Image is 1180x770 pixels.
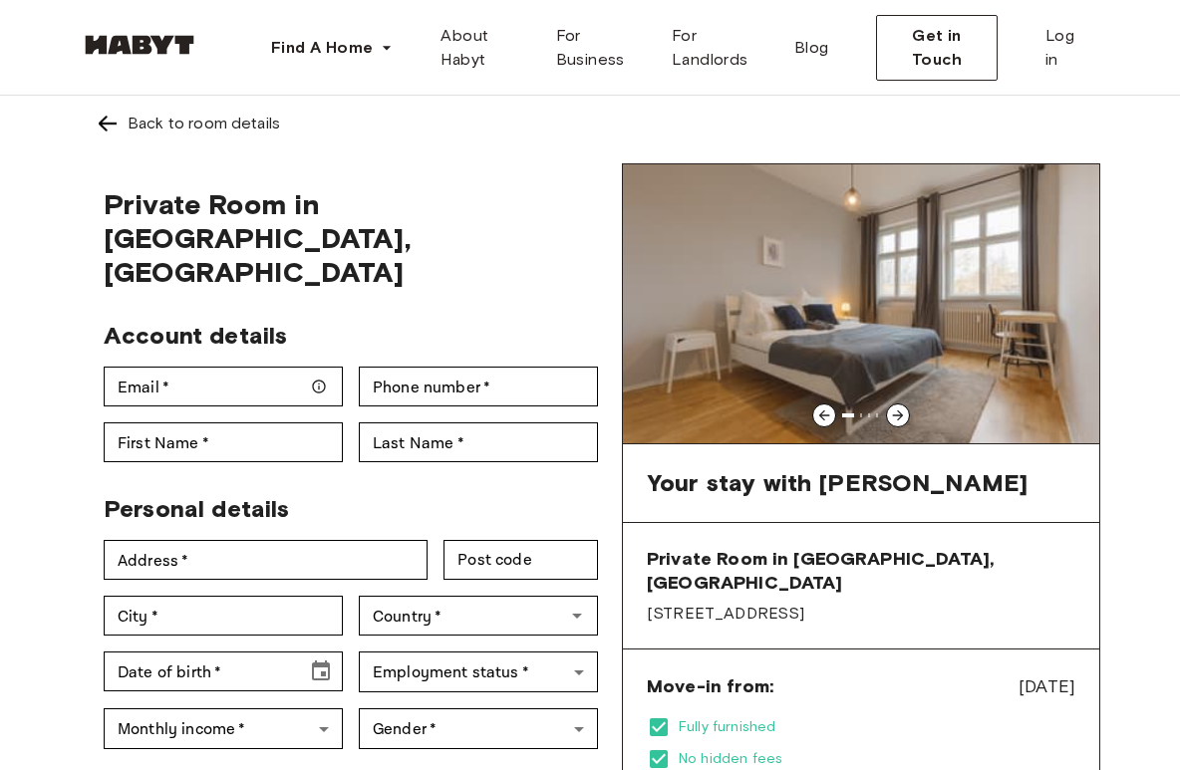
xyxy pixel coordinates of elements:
[647,674,773,698] span: Move-in from:
[359,422,598,462] div: Last Name
[301,651,341,691] button: Choose date
[563,602,591,630] button: Open
[104,321,287,350] span: Account details
[255,28,409,68] button: Find A Home
[540,16,656,80] a: For Business
[104,367,343,406] div: Email
[1019,673,1075,699] span: [DATE]
[443,540,598,580] div: Post code
[778,16,845,80] a: Blog
[1030,16,1100,80] a: Log in
[104,540,428,580] div: Address
[679,749,1075,769] span: No hidden fees
[794,36,829,60] span: Blog
[104,494,289,523] span: Personal details
[647,468,1028,498] span: Your stay with [PERSON_NAME]
[425,16,539,80] a: About Habyt
[1045,24,1084,72] span: Log in
[441,24,523,72] span: About Habyt
[647,547,1075,595] span: Private Room in [GEOGRAPHIC_DATA], [GEOGRAPHIC_DATA]
[104,187,598,289] span: Private Room in [GEOGRAPHIC_DATA], [GEOGRAPHIC_DATA]
[679,717,1075,737] span: Fully furnished
[876,15,998,81] button: Get in Touch
[128,112,280,135] div: Back to room details
[556,24,640,72] span: For Business
[80,96,1100,151] a: Left pointing arrowBack to room details
[656,16,778,80] a: For Landlords
[271,36,373,60] span: Find A Home
[311,379,327,394] svg: Make sure your email is correct — we'll send your booking details there.
[104,596,343,636] div: City
[647,603,1075,625] span: [STREET_ADDRESS]
[623,164,1099,443] img: Image of the room
[104,422,343,462] div: First Name
[672,24,762,72] span: For Landlords
[359,367,598,406] div: Phone number
[96,112,120,135] img: Left pointing arrow
[80,35,199,55] img: Habyt
[893,24,981,72] span: Get in Touch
